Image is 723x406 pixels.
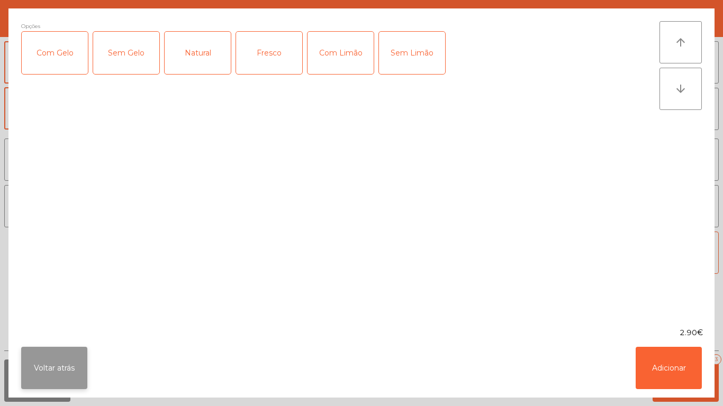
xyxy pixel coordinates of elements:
div: Com Limão [308,32,374,74]
div: Fresco [236,32,302,74]
i: arrow_upward [674,36,687,49]
div: Com Gelo [22,32,88,74]
span: Opções [21,21,40,31]
button: arrow_upward [659,21,702,63]
div: Natural [165,32,231,74]
i: arrow_downward [674,82,687,95]
div: Sem Gelo [93,32,159,74]
div: Sem Limão [379,32,445,74]
button: Adicionar [636,347,702,389]
button: arrow_downward [659,68,702,110]
button: Voltar atrás [21,347,87,389]
div: 2.90€ [8,327,715,338]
